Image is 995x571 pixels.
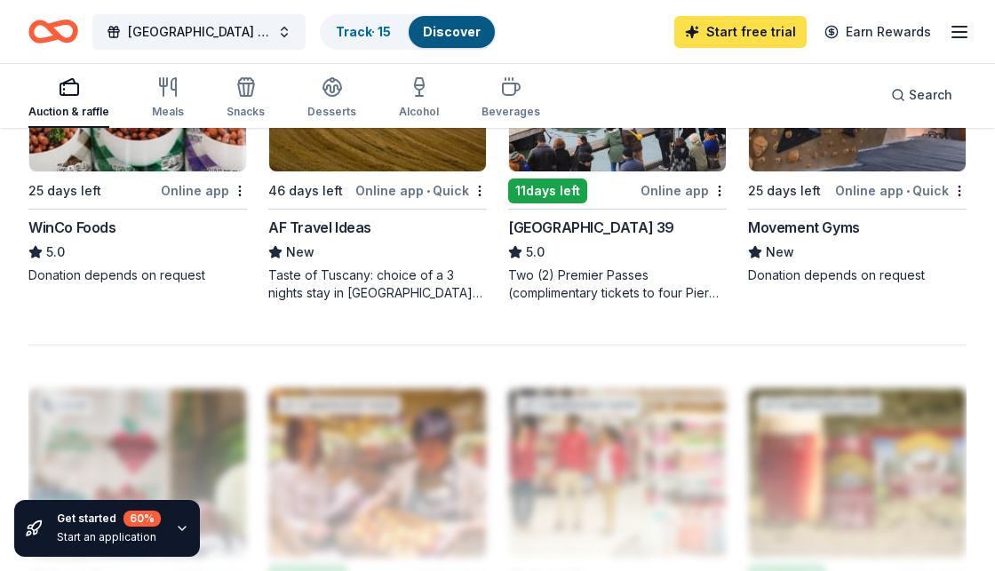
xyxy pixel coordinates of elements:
[28,217,116,238] div: WinCo Foods
[508,266,727,302] div: Two (2) Premier Passes (complimentary tickets to four Pier 39 attractions)
[152,69,184,128] button: Meals
[426,184,430,198] span: •
[128,21,270,43] span: [GEOGRAPHIC_DATA] Auction 2025
[227,69,265,128] button: Snacks
[57,530,161,544] div: Start an application
[268,180,343,202] div: 46 days left
[355,179,487,202] div: Online app Quick
[123,511,161,527] div: 60 %
[336,24,391,39] a: Track· 15
[906,184,910,198] span: •
[482,69,540,128] button: Beverages
[28,2,247,284] a: Image for WinCo Foods25 days leftOnline appWinCo Foods5.0Donation depends on request
[28,266,247,284] div: Donation depends on request
[399,105,439,119] div: Alcohol
[307,105,356,119] div: Desserts
[748,2,967,284] a: Image for Movement Gyms1 applylast week25 days leftOnline app•QuickMovement GymsNewDonation depen...
[307,69,356,128] button: Desserts
[28,105,109,119] div: Auction & raffle
[674,16,807,48] a: Start free trial
[766,242,794,263] span: New
[508,2,727,302] a: Image for San Francisco Pier 39Local11days leftOnline app[GEOGRAPHIC_DATA] 395.0Two (2) Premier P...
[92,14,306,50] button: [GEOGRAPHIC_DATA] Auction 2025
[641,179,727,202] div: Online app
[814,16,942,48] a: Earn Rewards
[482,105,540,119] div: Beverages
[268,2,487,302] a: Image for AF Travel Ideas14 applieslast week46 days leftOnline app•QuickAF Travel IdeasNewTaste o...
[152,105,184,119] div: Meals
[227,105,265,119] div: Snacks
[508,217,674,238] div: [GEOGRAPHIC_DATA] 39
[46,242,65,263] span: 5.0
[268,266,487,302] div: Taste of Tuscany: choice of a 3 nights stay in [GEOGRAPHIC_DATA] or a 5 night stay in [GEOGRAPHIC...
[877,77,967,113] button: Search
[320,14,497,50] button: Track· 15Discover
[161,179,247,202] div: Online app
[508,178,587,203] div: 11 days left
[909,84,952,106] span: Search
[835,179,967,202] div: Online app Quick
[28,69,109,128] button: Auction & raffle
[526,242,545,263] span: 5.0
[286,242,314,263] span: New
[399,69,439,128] button: Alcohol
[748,217,860,238] div: Movement Gyms
[423,24,481,39] a: Discover
[748,266,967,284] div: Donation depends on request
[57,511,161,527] div: Get started
[748,180,821,202] div: 25 days left
[268,217,371,238] div: AF Travel Ideas
[28,11,78,52] a: Home
[28,180,101,202] div: 25 days left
